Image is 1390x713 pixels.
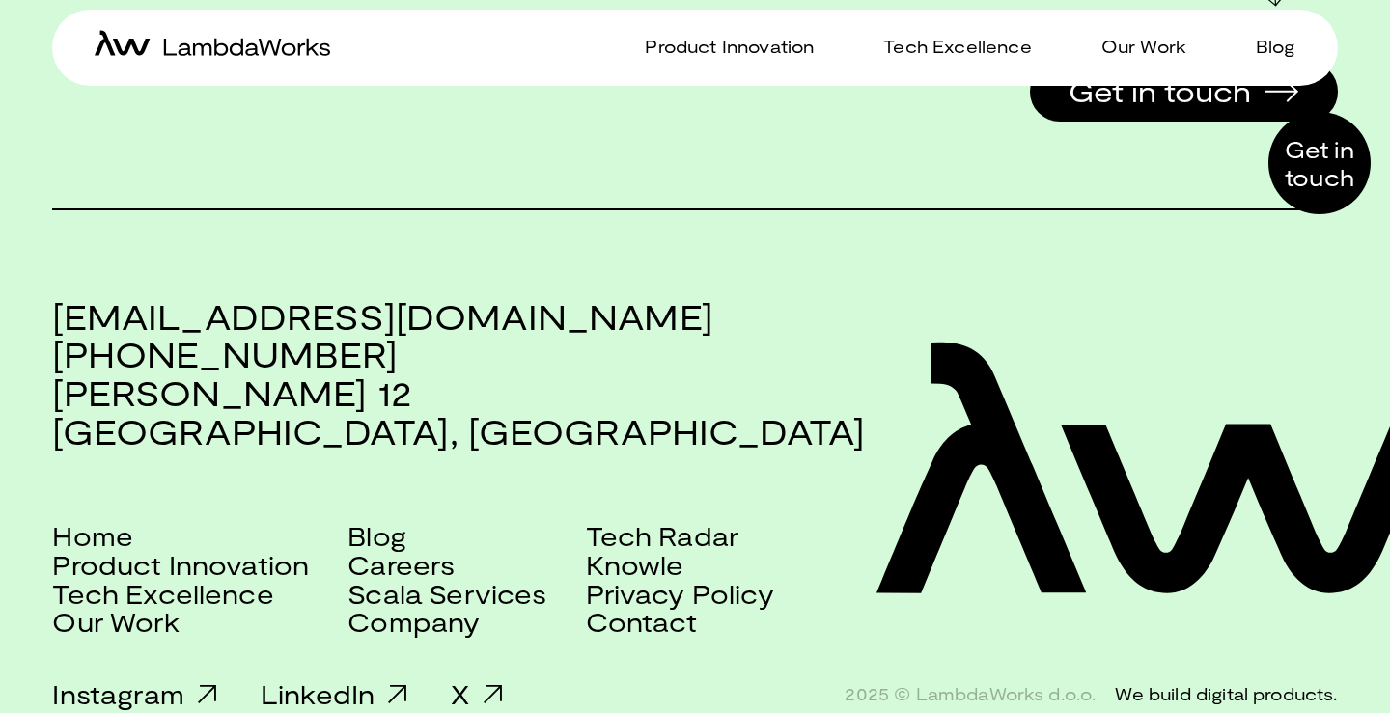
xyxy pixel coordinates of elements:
a: Product Innovation [622,33,814,61]
a: Scala Services [347,580,546,609]
a: Tech Excellence [860,33,1031,61]
a: Knowle [586,551,684,580]
a: Blog [347,522,406,551]
a: Blog [1233,33,1295,61]
a: Privacy Policy [586,580,774,609]
a: Tech Radar [586,522,739,551]
a: Careers [347,551,455,580]
a: Instagram [52,678,217,709]
a: Contact [586,608,698,637]
a: Company [347,608,480,637]
p: Tech Excellence [883,33,1031,61]
a: X [451,678,502,709]
div: We build digital products. [1115,684,1337,705]
p: Blog [1256,33,1295,61]
a: Product Innovation [52,551,309,580]
p: Product Innovation [645,33,814,61]
a: Our Work [52,608,179,637]
p: Our Work [1101,33,1186,61]
a: Tech Excellence [52,580,273,609]
a: Our Work [1078,33,1186,61]
a: LinkedIn [261,678,407,709]
span: 2025 © LambdaWorks d.o.o. [845,684,1096,705]
a: home-icon [95,30,330,64]
span: Get in touch [1069,76,1251,105]
a: Home [52,522,133,551]
h3: [EMAIL_ADDRESS][DOMAIN_NAME] [PHONE_NUMBER] [PERSON_NAME] 12 [GEOGRAPHIC_DATA], [GEOGRAPHIC_DATA] [52,297,1337,450]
